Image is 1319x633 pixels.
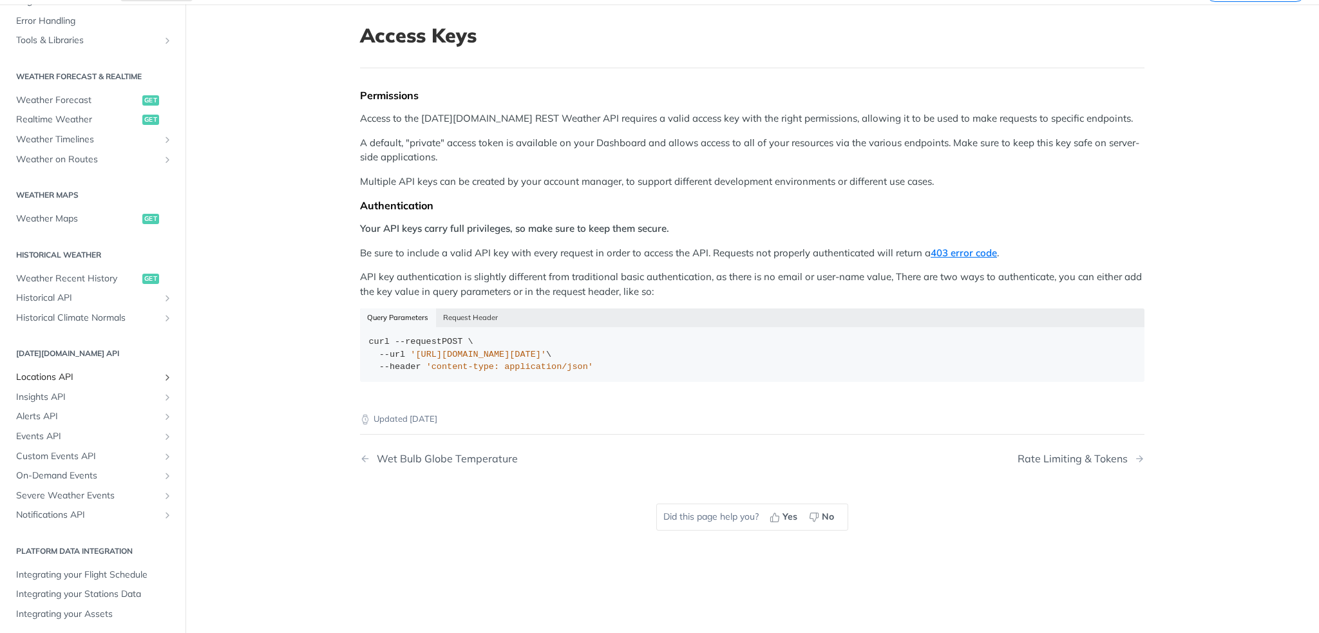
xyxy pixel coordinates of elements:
[162,313,173,323] button: Show subpages for Historical Climate Normals
[16,410,159,423] span: Alerts API
[379,362,421,372] span: --header
[16,113,139,126] span: Realtime Weather
[656,504,848,531] div: Did this page help you?
[370,453,518,465] div: Wet Bulb Globe Temperature
[379,350,406,359] span: --url
[410,350,546,359] span: '[URL][DOMAIN_NAME][DATE]'
[10,407,176,426] a: Alerts APIShow subpages for Alerts API
[765,507,804,527] button: Yes
[10,209,176,229] a: Weather Mapsget
[16,430,159,443] span: Events API
[16,94,139,107] span: Weather Forecast
[360,24,1144,47] h1: Access Keys
[162,451,173,462] button: Show subpages for Custom Events API
[10,368,176,387] a: Locations APIShow subpages for Locations API
[16,292,159,305] span: Historical API
[162,135,173,145] button: Show subpages for Weather Timelines
[426,362,593,372] span: 'content-type: application/json'
[10,150,176,169] a: Weather on RoutesShow subpages for Weather on Routes
[1018,453,1134,465] div: Rate Limiting & Tokens
[436,308,506,326] button: Request Header
[10,130,176,149] a: Weather TimelinesShow subpages for Weather Timelines
[16,450,159,463] span: Custom Events API
[360,199,1144,212] div: Authentication
[16,272,139,285] span: Weather Recent History
[10,388,176,407] a: Insights APIShow subpages for Insights API
[16,608,173,621] span: Integrating your Assets
[10,605,176,624] a: Integrating your Assets
[142,214,159,224] span: get
[10,585,176,604] a: Integrating your Stations Data
[16,391,159,404] span: Insights API
[16,469,159,482] span: On-Demand Events
[369,335,1136,373] div: POST \ \
[162,155,173,165] button: Show subpages for Weather on Routes
[10,31,176,50] a: Tools & LibrariesShow subpages for Tools & Libraries
[162,392,173,402] button: Show subpages for Insights API
[162,372,173,383] button: Show subpages for Locations API
[16,312,159,325] span: Historical Climate Normals
[142,115,159,125] span: get
[16,133,159,146] span: Weather Timelines
[10,110,176,129] a: Realtime Weatherget
[16,34,159,47] span: Tools & Libraries
[16,371,159,384] span: Locations API
[360,136,1144,165] p: A default, "private" access token is available on your Dashboard and allows access to all of your...
[142,95,159,106] span: get
[10,269,176,288] a: Weather Recent Historyget
[10,249,176,261] h2: Historical Weather
[10,308,176,328] a: Historical Climate NormalsShow subpages for Historical Climate Normals
[162,510,173,520] button: Show subpages for Notifications API
[360,222,669,234] strong: Your API keys carry full privileges, so make sure to keep them secure.
[162,431,173,442] button: Show subpages for Events API
[10,189,176,201] h2: Weather Maps
[10,288,176,308] a: Historical APIShow subpages for Historical API
[10,348,176,359] h2: [DATE][DOMAIN_NAME] API
[162,471,173,481] button: Show subpages for On-Demand Events
[360,270,1144,299] p: API key authentication is slightly different from traditional basic authentication, as there is n...
[162,411,173,422] button: Show subpages for Alerts API
[142,274,159,284] span: get
[931,247,997,259] a: 403 error code
[10,545,176,557] h2: Platform DATA integration
[16,588,173,601] span: Integrating your Stations Data
[360,413,1144,426] p: Updated [DATE]
[162,293,173,303] button: Show subpages for Historical API
[10,12,176,31] a: Error Handling
[1018,453,1144,465] a: Next Page: Rate Limiting & Tokens
[360,440,1144,478] nav: Pagination Controls
[16,489,159,502] span: Severe Weather Events
[10,466,176,486] a: On-Demand EventsShow subpages for On-Demand Events
[10,505,176,525] a: Notifications APIShow subpages for Notifications API
[395,337,442,346] span: --request
[360,246,1144,261] p: Be sure to include a valid API key with every request in order to access the API. Requests not pr...
[10,447,176,466] a: Custom Events APIShow subpages for Custom Events API
[783,510,797,524] span: Yes
[360,175,1144,189] p: Multiple API keys can be created by your account manager, to support different development enviro...
[16,15,173,28] span: Error Handling
[369,337,390,346] span: curl
[360,453,696,465] a: Previous Page: Wet Bulb Globe Temperature
[10,91,176,110] a: Weather Forecastget
[10,486,176,505] a: Severe Weather EventsShow subpages for Severe Weather Events
[360,89,1144,102] div: Permissions
[10,565,176,585] a: Integrating your Flight Schedule
[10,71,176,82] h2: Weather Forecast & realtime
[804,507,841,527] button: No
[360,111,1144,126] p: Access to the [DATE][DOMAIN_NAME] REST Weather API requires a valid access key with the right per...
[16,213,139,225] span: Weather Maps
[162,35,173,46] button: Show subpages for Tools & Libraries
[16,509,159,522] span: Notifications API
[162,491,173,501] button: Show subpages for Severe Weather Events
[16,569,173,581] span: Integrating your Flight Schedule
[10,427,176,446] a: Events APIShow subpages for Events API
[822,510,834,524] span: No
[16,153,159,166] span: Weather on Routes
